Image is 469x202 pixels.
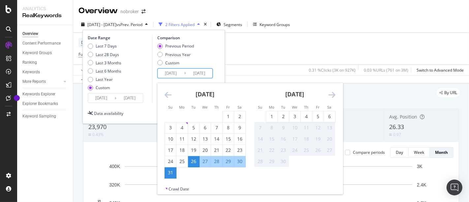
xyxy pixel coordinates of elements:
[14,95,20,101] div: Tooltip anchor
[301,113,312,120] div: 4
[222,156,234,167] td: Selected. Friday, August 29, 2025
[234,156,245,167] td: Selected. Saturday, August 30, 2025
[285,90,304,98] strong: [DATE]
[22,5,68,12] div: Analytics
[234,124,245,131] div: 9
[165,147,176,153] div: 17
[234,145,245,156] td: Choose Saturday, August 23, 2025 as your check-in date. It’s available.
[254,133,266,145] td: Not available. Sunday, September 14, 2025
[312,136,324,142] div: 19
[156,19,203,30] button: 2 Filters Applied
[289,145,300,156] td: Not available. Wednesday, September 24, 2025
[223,147,234,153] div: 22
[414,150,424,155] div: Week
[188,122,199,133] td: Choose Tuesday, August 5, 2025 as your check-in date. It’s available.
[199,133,211,145] td: Choose Wednesday, August 13, 2025 as your check-in date. It’s available.
[324,111,335,122] td: Choose Saturday, September 6, 2025 as your check-in date. It’s available.
[309,67,356,73] div: 0.31 % Clicks ( 3K on 927K )
[289,113,300,120] div: 3
[234,136,245,142] div: 16
[78,19,150,30] button: [DATE] - [DATE]vsPrev. Period
[22,40,68,47] a: Content Performance
[353,150,385,155] div: Compare periods
[312,124,324,131] div: 12
[200,147,211,153] div: 20
[165,43,194,49] div: Previous Period
[179,105,185,110] small: Mo
[22,100,68,107] a: Explorer Bookmarks
[234,147,245,153] div: 23
[22,30,68,37] a: Overview
[203,21,208,28] div: times
[88,52,121,57] div: Last 28 Days
[277,156,289,167] td: Not available. Tuesday, September 30, 2025
[176,136,188,142] div: 11
[165,52,191,57] div: Previous Year
[266,156,277,167] td: Not available. Monday, September 29, 2025
[324,124,335,131] div: 13
[211,136,222,142] div: 14
[254,156,266,167] td: Not available. Sunday, September 28, 2025
[22,30,38,37] div: Overview
[109,182,120,187] text: 320K
[88,43,121,49] div: Last 7 Days
[254,122,266,133] td: Not available. Sunday, September 7, 2025
[444,91,457,95] span: By URL
[22,91,55,98] div: Keywords Explorer
[87,22,116,27] span: [DATE] - [DATE]
[211,133,222,145] td: Choose Thursday, August 14, 2025 as your check-in date. It’s available.
[96,43,117,49] div: Last 7 Days
[96,60,121,66] div: Last 3 Months
[168,105,172,110] small: Su
[222,111,234,122] td: Choose Friday, August 1, 2025 as your check-in date. It’s available.
[157,83,343,186] div: Calendar
[196,90,214,98] strong: [DATE]
[202,105,207,110] small: We
[88,77,121,82] div: Last Year
[324,122,335,133] td: Not available. Saturday, September 13, 2025
[88,60,121,66] div: Last 3 Months
[223,113,234,120] div: 1
[300,111,312,122] td: Choose Thursday, September 4, 2025 as your check-in date. It’s available.
[447,180,462,195] div: Open Intercom Messenger
[88,85,121,90] div: Custom
[211,147,222,153] div: 21
[176,145,188,156] td: Choose Monday, August 18, 2025 as your check-in date. It’s available.
[234,111,245,122] td: Choose Saturday, August 2, 2025 as your check-in date. It’s available.
[22,78,62,85] a: More Reports
[223,158,234,165] div: 29
[214,105,219,110] small: Th
[200,158,211,165] div: 27
[188,158,199,165] div: 26
[300,122,312,133] td: Not available. Thursday, September 11, 2025
[304,105,308,110] small: Th
[324,113,335,120] div: 6
[165,136,176,142] div: 10
[176,147,188,153] div: 18
[22,12,68,19] div: RealKeywords
[255,124,266,131] div: 7
[417,164,423,169] text: 3K
[389,134,392,136] img: Equal
[289,124,300,131] div: 10
[78,5,118,17] div: Overview
[199,145,211,156] td: Choose Wednesday, August 20, 2025 as your check-in date. It’s available.
[165,91,172,99] div: Move backward to switch to the previous month.
[188,133,199,145] td: Choose Tuesday, August 12, 2025 as your check-in date. It’s available.
[266,124,277,131] div: 8
[157,43,194,49] div: Previous Period
[165,22,195,27] div: 2 Filters Applied
[222,145,234,156] td: Choose Friday, August 22, 2025 as your check-in date. It’s available.
[250,19,293,30] button: Keyword Groups
[223,136,234,142] div: 15
[269,105,274,110] small: Mo
[176,124,188,131] div: 4
[22,113,68,120] a: Keyword Sampling
[266,158,277,165] div: 29
[234,113,245,120] div: 2
[223,124,234,131] div: 8
[165,122,176,133] td: Choose Sunday, August 3, 2025 as your check-in date. It’s available.
[417,182,426,187] text: 2.4K
[211,156,222,167] td: Selected. Thursday, August 28, 2025
[266,147,277,153] div: 22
